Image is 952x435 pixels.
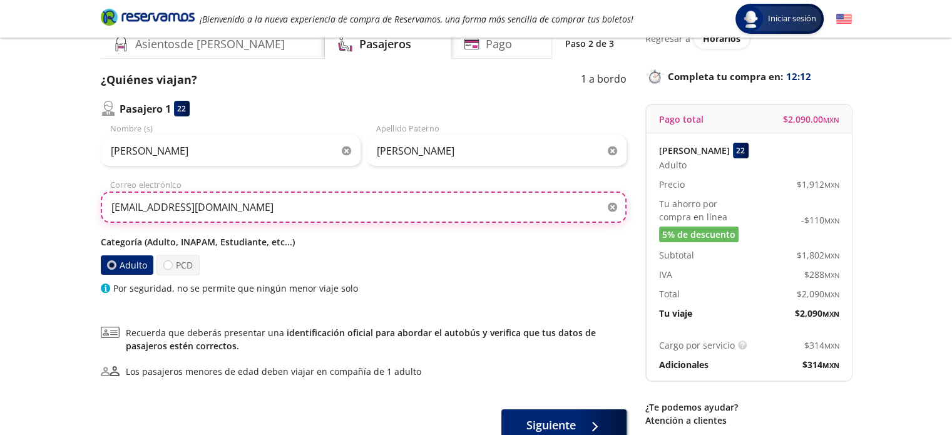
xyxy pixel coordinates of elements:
h4: Pasajeros [359,36,411,53]
p: [PERSON_NAME] [659,144,730,157]
small: MXN [824,216,839,225]
button: English [836,11,852,27]
p: Pasajero 1 [120,101,171,116]
p: Por seguridad, no se permite que ningún menor viaje solo [113,282,358,295]
span: Siguiente [526,417,576,434]
input: Correo electrónico [101,192,627,223]
small: MXN [824,270,839,280]
span: Adulto [659,158,687,171]
span: 5% de descuento [662,228,735,241]
h4: Asientos de [PERSON_NAME] [135,36,285,53]
div: 22 [174,101,190,116]
p: Categoría (Adulto, INAPAM, Estudiante, etc...) [101,235,627,248]
p: Pago total [659,113,704,126]
small: MXN [824,180,839,190]
i: Brand Logo [101,8,195,26]
span: -$ 110 [801,213,839,227]
label: Adulto [101,255,153,275]
label: PCD [156,255,200,275]
p: Regresar a [645,32,690,45]
small: MXN [822,309,839,319]
span: 12:12 [786,69,811,84]
small: MXN [824,251,839,260]
input: Nombre (s) [101,135,361,166]
span: $ 1,802 [797,248,839,262]
p: Precio [659,178,685,191]
p: Cargo por servicio [659,339,735,352]
small: MXN [823,115,839,125]
div: 22 [733,143,749,158]
iframe: Messagebird Livechat Widget [879,362,939,422]
span: $ 314 [804,339,839,352]
span: $ 314 [802,358,839,371]
span: $ 1,912 [797,178,839,191]
p: Paso 2 de 3 [565,37,614,50]
h4: Pago [486,36,512,53]
p: Tu viaje [659,307,692,320]
p: IVA [659,268,672,281]
em: ¡Bienvenido a la nueva experiencia de compra de Reservamos, una forma más sencilla de comprar tus... [200,13,633,25]
span: $ 2,090 [795,307,839,320]
p: Adicionales [659,358,709,371]
small: MXN [824,341,839,351]
p: Completa tu compra en : [645,68,852,85]
p: ¿Te podemos ayudar? [645,401,852,414]
span: Iniciar sesión [763,13,821,25]
span: $ 288 [804,268,839,281]
div: Regresar a ver horarios [645,28,852,49]
input: Apellido Paterno [367,135,627,166]
p: 1 a bordo [581,71,627,88]
span: $ 2,090.00 [783,113,839,126]
a: Brand Logo [101,8,195,30]
p: Tu ahorro por compra en línea [659,197,749,223]
p: Total [659,287,680,300]
span: $ 2,090 [797,287,839,300]
div: Los pasajeros menores de edad deben viajar en compañía de 1 adulto [126,365,421,378]
span: Recuerda que deberás presentar una [126,326,627,352]
small: MXN [824,290,839,299]
p: Subtotal [659,248,694,262]
p: Atención a clientes [645,414,852,427]
small: MXN [822,361,839,370]
span: Horarios [703,33,740,44]
a: identificación oficial para abordar el autobús y verifica que tus datos de pasajeros estén correc... [126,327,596,352]
p: ¿Quiénes viajan? [101,71,197,88]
